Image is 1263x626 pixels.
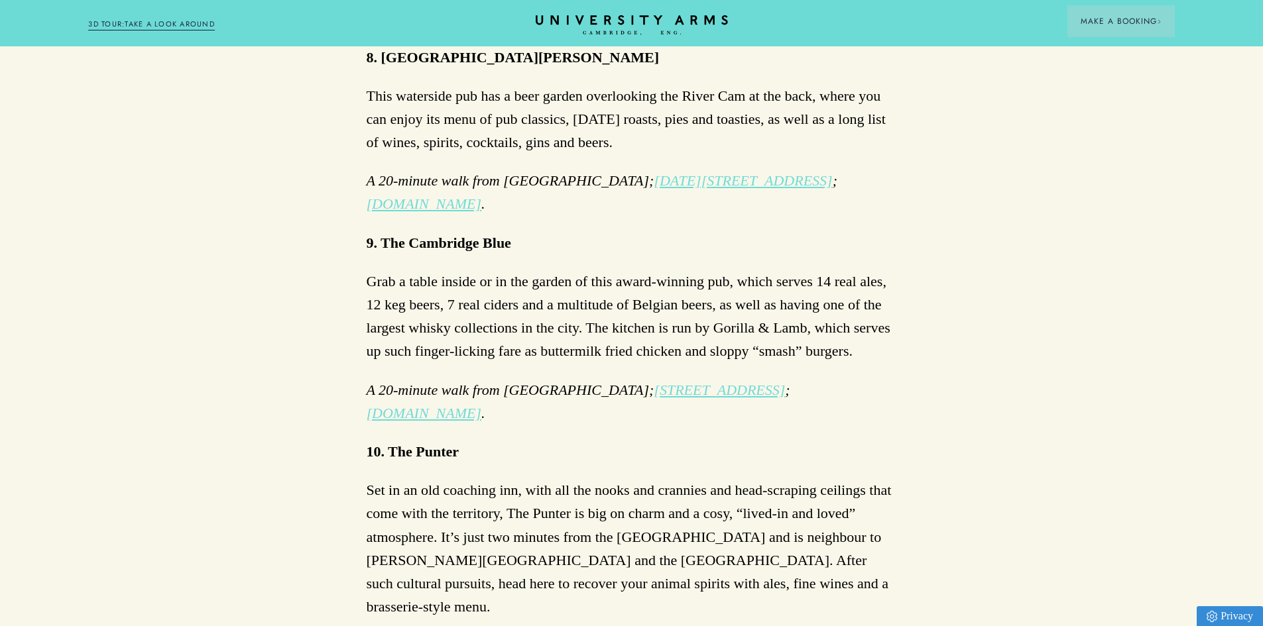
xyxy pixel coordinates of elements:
a: [DOMAIN_NAME] [367,405,482,421]
em: . [481,405,485,421]
strong: 8. [GEOGRAPHIC_DATA][PERSON_NAME] [367,49,660,66]
img: Privacy [1207,611,1217,622]
em: ; [833,172,837,189]
a: 3D TOUR:TAKE A LOOK AROUND [88,19,215,30]
em: ; [785,382,790,398]
strong: 10. The Punter [367,443,459,460]
p: Set in an old coaching inn, with all the nooks and crannies and head-scraping ceilings that come ... [367,478,897,618]
p: Grab a table inside or in the garden of this award-winning pub, which serves 14 real ales, 12 keg... [367,270,897,363]
em: A 20-minute walk from [GEOGRAPHIC_DATA]; [367,382,654,398]
em: . [481,195,485,212]
button: Make a BookingArrow icon [1067,5,1175,37]
p: This waterside pub has a beer garden overlooking the River Cam at the back, where you can enjoy i... [367,84,897,154]
a: [DATE][STREET_ADDRESS] [654,172,832,189]
a: Home [536,15,728,36]
span: Make a Booking [1081,15,1162,27]
em: A 20-minute walk from [GEOGRAPHIC_DATA]; [367,172,654,189]
a: Privacy [1197,606,1263,626]
strong: 9. The Cambridge Blue [367,235,511,251]
a: [STREET_ADDRESS] [654,382,785,398]
a: [DOMAIN_NAME] [367,195,482,212]
img: Arrow icon [1157,19,1162,24]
